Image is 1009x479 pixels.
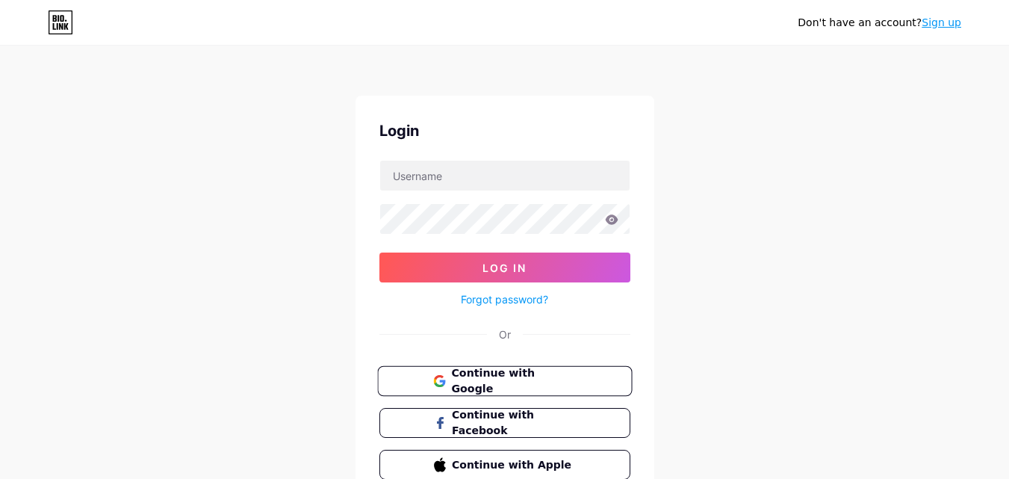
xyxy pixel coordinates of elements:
[379,366,630,396] a: Continue with Google
[379,120,630,142] div: Login
[451,365,576,398] span: Continue with Google
[482,262,527,274] span: Log In
[380,161,630,191] input: Username
[452,407,575,439] span: Continue with Facebook
[379,408,630,438] button: Continue with Facebook
[922,16,961,28] a: Sign up
[499,327,511,342] div: Or
[377,366,632,397] button: Continue with Google
[461,291,548,307] a: Forgot password?
[452,457,575,473] span: Continue with Apple
[379,253,630,282] button: Log In
[798,15,961,31] div: Don't have an account?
